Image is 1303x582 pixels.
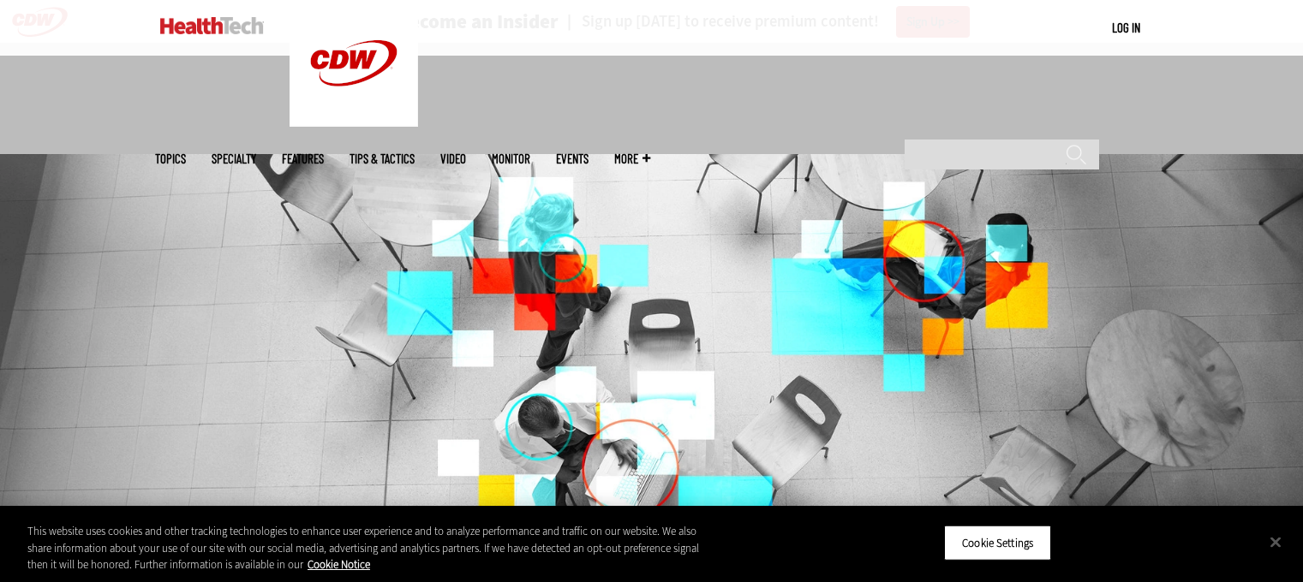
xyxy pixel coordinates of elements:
[155,152,186,165] span: Topics
[556,152,589,165] a: Events
[27,523,717,573] div: This website uses cookies and other tracking technologies to enhance user experience and to analy...
[212,152,256,165] span: Specialty
[1112,19,1140,37] div: User menu
[350,152,415,165] a: Tips & Tactics
[440,152,466,165] a: Video
[1257,523,1294,561] button: Close
[282,152,324,165] a: Features
[614,152,650,165] span: More
[290,113,418,131] a: CDW
[160,17,264,34] img: Home
[1112,20,1140,35] a: Log in
[492,152,530,165] a: MonITor
[944,525,1051,561] button: Cookie Settings
[308,557,370,572] a: More information about your privacy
